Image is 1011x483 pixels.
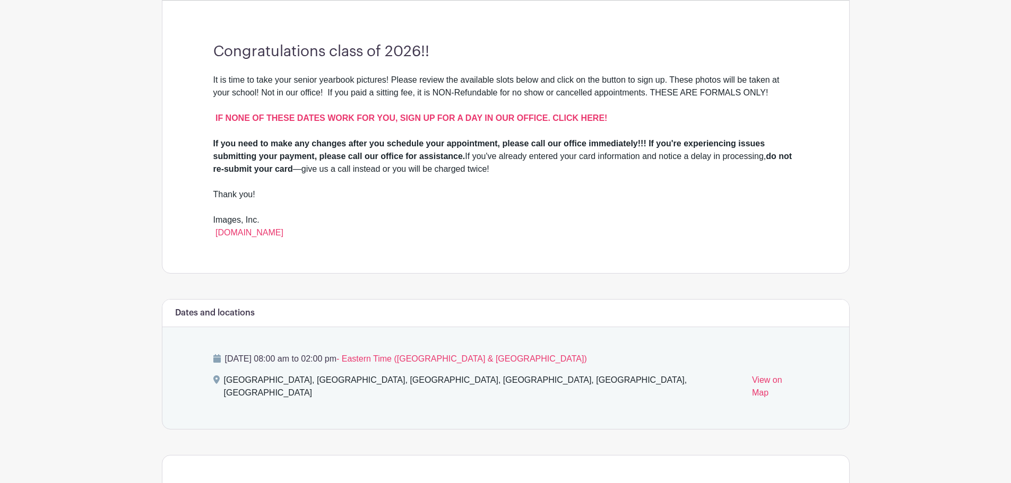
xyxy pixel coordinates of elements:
[213,188,798,214] div: Thank you!
[752,374,798,403] a: View on Map
[336,354,587,363] span: - Eastern Time ([GEOGRAPHIC_DATA] & [GEOGRAPHIC_DATA])
[175,308,255,318] h6: Dates and locations
[213,152,792,173] strong: do not re-submit your card
[213,74,798,137] div: It is time to take your senior yearbook pictures! Please review the available slots below and cli...
[215,113,607,122] a: IF NONE OF THESE DATES WORK FOR YOU, SIGN UP FOR A DAY IN OUR OFFICE. CLICK HERE!
[213,43,798,61] h3: Congratulations class of 2026!!
[213,214,798,239] div: Images, Inc.
[213,353,798,365] p: [DATE] 08:00 am to 02:00 pm
[213,137,798,188] div: If you've already entered your card information and notice a delay in processing, —give us a call...
[213,139,765,161] strong: If you need to make any changes after you schedule your appointment, please call our office immed...
[224,374,744,403] div: [GEOGRAPHIC_DATA], [GEOGRAPHIC_DATA], [GEOGRAPHIC_DATA], [GEOGRAPHIC_DATA], [GEOGRAPHIC_DATA], [G...
[215,228,283,237] a: [DOMAIN_NAME]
